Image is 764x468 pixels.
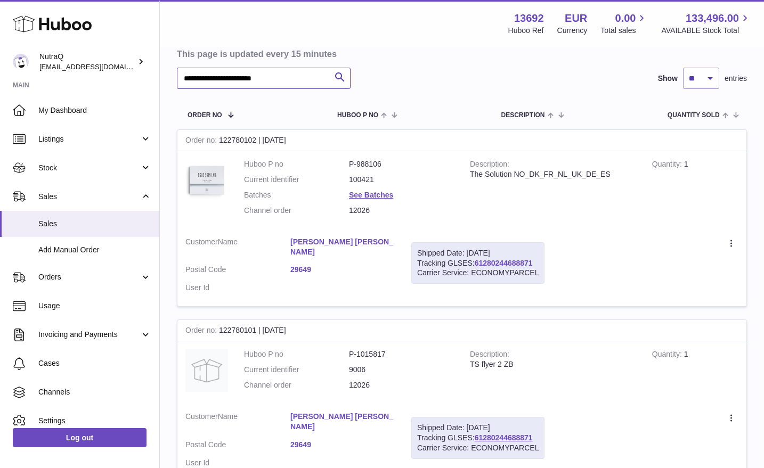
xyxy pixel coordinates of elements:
dd: 9006 [349,365,454,375]
dt: Batches [244,190,349,200]
strong: 13692 [514,11,544,26]
img: 136921728478892.jpg [185,159,228,202]
span: Customer [185,412,218,421]
a: [PERSON_NAME] [PERSON_NAME] [290,237,395,257]
dt: Channel order [244,380,349,390]
dt: Name [185,237,290,260]
div: Carrier Service: ECONOMYPARCEL [417,443,539,453]
span: Usage [38,301,151,311]
div: NutraQ [39,52,135,72]
img: no-photo.jpg [185,349,228,392]
span: [EMAIL_ADDRESS][DOMAIN_NAME] [39,62,157,71]
h3: This page is updated every 15 minutes [177,48,744,60]
div: Currency [557,26,588,36]
span: 133,496.00 [686,11,739,26]
span: 0.00 [615,11,636,26]
span: Sales [38,192,140,202]
div: Huboo Ref [508,26,544,36]
span: Settings [38,416,151,426]
dt: Name [185,412,290,434]
span: Customer [185,237,218,246]
dt: User Id [185,458,290,468]
span: Order No [188,112,222,119]
strong: Quantity [652,160,684,171]
div: The Solution NO_DK_FR_NL_UK_DE_ES [470,169,636,179]
span: Quantity Sold [668,112,720,119]
label: Show [658,73,678,84]
dt: Current identifier [244,365,349,375]
div: Tracking GLSES: [411,417,544,459]
strong: Description [470,160,509,171]
dd: 12026 [349,206,454,216]
strong: Description [470,350,509,361]
dd: P-1015817 [349,349,454,359]
div: 122780102 | [DATE] [177,130,746,151]
dt: Postal Code [185,440,290,453]
strong: Order no [185,326,219,337]
td: 1 [644,151,746,229]
strong: Quantity [652,350,684,361]
a: See Batches [349,191,393,199]
span: My Dashboard [38,105,151,116]
a: 29649 [290,265,395,275]
a: 133,496.00 AVAILABLE Stock Total [661,11,751,36]
span: Listings [38,134,140,144]
a: 29649 [290,440,395,450]
span: Channels [38,387,151,397]
dt: Current identifier [244,175,349,185]
div: Shipped Date: [DATE] [417,248,539,258]
span: Cases [38,358,151,368]
span: Stock [38,163,140,173]
div: 122780101 | [DATE] [177,320,746,341]
div: Shipped Date: [DATE] [417,423,539,433]
dt: Postal Code [185,265,290,277]
dt: Channel order [244,206,349,216]
span: AVAILABLE Stock Total [661,26,751,36]
a: [PERSON_NAME] [PERSON_NAME] [290,412,395,432]
a: 61280244688871 [475,433,533,442]
dd: 100421 [349,175,454,185]
dd: P-988106 [349,159,454,169]
dt: Huboo P no [244,349,349,359]
span: Add Manual Order [38,245,151,255]
span: Huboo P no [337,112,378,119]
span: Sales [38,219,151,229]
span: Invoicing and Payments [38,330,140,340]
td: 1 [644,341,746,404]
span: entries [725,73,747,84]
strong: EUR [565,11,587,26]
dd: 12026 [349,380,454,390]
dt: User Id [185,283,290,293]
div: Tracking GLSES: [411,242,544,284]
div: Carrier Service: ECONOMYPARCEL [417,268,539,278]
a: 0.00 Total sales [600,11,648,36]
a: 61280244688871 [475,259,533,267]
img: log@nutraq.com [13,54,29,70]
span: Description [501,112,544,119]
div: TS flyer 2 ZB [470,359,636,370]
span: Orders [38,272,140,282]
a: Log out [13,428,147,447]
span: Total sales [600,26,648,36]
strong: Order no [185,136,219,147]
dt: Huboo P no [244,159,349,169]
